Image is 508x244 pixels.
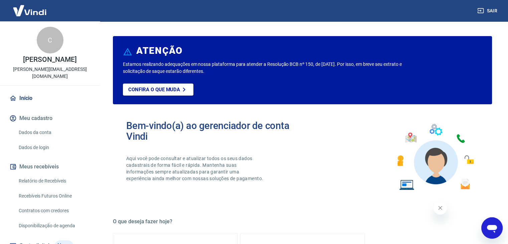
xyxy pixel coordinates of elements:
[16,174,92,188] a: Relatório de Recebíveis
[5,66,95,80] p: [PERSON_NAME][EMAIL_ADDRESS][DOMAIN_NAME]
[123,61,410,75] p: Estamos realizando adequações em nossa plataforma para atender a Resolução BCB nº 150, de [DATE]....
[37,27,63,53] div: C
[126,155,265,182] p: Aqui você pode consultar e atualizar todos os seus dados cadastrais de forma fácil e rápida. Mant...
[476,5,500,17] button: Sair
[16,204,92,218] a: Contratos com credores
[16,189,92,203] a: Recebíveis Futuros Online
[8,0,51,21] img: Vindi
[126,120,303,142] h2: Bem-vindo(a) ao gerenciador de conta Vindi
[8,111,92,126] button: Meu cadastro
[4,5,56,10] span: Olá! Precisa de ajuda?
[481,217,503,239] iframe: Botão para abrir a janela de mensagens
[16,219,92,233] a: Disponibilização de agenda
[128,87,180,93] p: Confira o que muda
[8,91,92,106] a: Início
[113,218,492,225] h5: O que deseja fazer hoje?
[8,159,92,174] button: Meus recebíveis
[434,201,447,215] iframe: Fechar mensagem
[123,84,193,96] a: Confira o que muda
[16,126,92,139] a: Dados da conta
[136,47,183,54] h6: ATENÇÃO
[23,56,76,63] p: [PERSON_NAME]
[16,141,92,154] a: Dados de login
[391,120,479,194] img: Imagem de um avatar masculino com diversos icones exemplificando as funcionalidades do gerenciado...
